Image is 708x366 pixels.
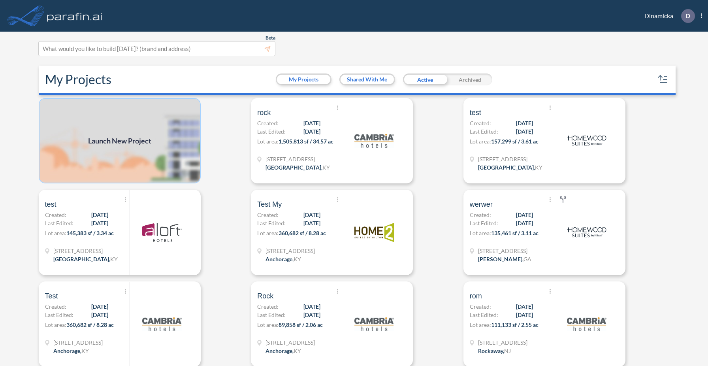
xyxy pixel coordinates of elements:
[567,121,606,160] img: logo
[279,138,333,145] span: 1,505,813 sf / 34.57 ac
[470,321,491,328] span: Lot area:
[294,347,301,354] span: KY
[303,302,320,311] span: [DATE]
[516,211,533,219] span: [DATE]
[45,302,66,311] span: Created:
[403,74,448,85] div: Active
[491,138,539,145] span: 157,299 sf / 3.61 ac
[45,200,56,209] span: test
[257,119,279,127] span: Created:
[257,200,282,209] span: Test My
[470,311,498,319] span: Last Edited:
[39,98,201,183] img: add
[685,12,690,19] p: D
[303,211,320,219] span: [DATE]
[478,347,511,355] div: Rockaway, NJ
[39,98,201,183] a: Launch New Project
[265,164,322,171] span: [GEOGRAPHIC_DATA] ,
[516,127,533,136] span: [DATE]
[478,347,504,354] span: Rockaway ,
[470,219,498,227] span: Last Edited:
[303,311,320,319] span: [DATE]
[53,247,118,255] span: 11407 Valley View Rd
[535,164,542,171] span: KY
[53,347,89,355] div: Anchorage, KY
[279,321,323,328] span: 89,858 sf / 2.06 ac
[491,321,539,328] span: 111,133 sf / 2.55 ac
[265,35,275,41] span: Beta
[279,230,326,236] span: 360,682 sf / 8.28 ac
[265,347,301,355] div: Anchorage, KY
[91,219,108,227] span: [DATE]
[470,230,491,236] span: Lot area:
[91,302,108,311] span: [DATE]
[265,347,294,354] span: Anchorage ,
[53,347,81,354] span: Anchorage ,
[142,213,182,252] img: logo
[53,255,118,263] div: Louisville, KY
[478,155,542,163] span: 1720 Evergreen Rd
[303,219,320,227] span: [DATE]
[470,302,491,311] span: Created:
[45,291,58,301] span: Test
[478,255,531,263] div: Buford, GA
[470,127,498,136] span: Last Edited:
[478,247,531,255] span: 3230 Financial Center Way
[257,138,279,145] span: Lot area:
[303,127,320,136] span: [DATE]
[91,211,108,219] span: [DATE]
[45,211,66,219] span: Created:
[53,338,103,347] span: 1899 Evergreen Rd
[265,163,330,172] div: Louisville, KY
[470,291,482,301] span: rom
[66,321,114,328] span: 360,682 sf / 8.28 ac
[460,98,673,183] a: testCreated:[DATE]Last Edited:[DATE]Lot area:157,299 sf / 3.61 ac[STREET_ADDRESS][GEOGRAPHIC_DATA...
[257,219,286,227] span: Last Edited:
[523,256,531,262] span: GA
[142,304,182,344] img: logo
[478,164,535,171] span: [GEOGRAPHIC_DATA] ,
[322,164,330,171] span: KY
[257,230,279,236] span: Lot area:
[478,256,523,262] span: [PERSON_NAME] ,
[265,247,315,255] span: 1899 Evergreen Rd
[448,74,492,85] div: Archived
[257,321,279,328] span: Lot area:
[516,219,533,227] span: [DATE]
[567,304,606,344] img: logo
[66,230,114,236] span: 145,383 sf / 3.34 ac
[657,73,669,86] button: sort
[277,75,330,84] button: My Projects
[516,302,533,311] span: [DATE]
[470,108,481,117] span: test
[491,230,539,236] span: 135,461 sf / 3.11 ac
[257,302,279,311] span: Created:
[478,338,527,347] span: 323 Mt Hope Ave
[36,190,248,275] a: testCreated:[DATE]Last Edited:[DATE]Lot area:145,383 sf / 3.34 ac[STREET_ADDRESS][GEOGRAPHIC_DATA...
[45,230,66,236] span: Lot area:
[303,119,320,127] span: [DATE]
[248,190,460,275] a: Test MyCreated:[DATE]Last Edited:[DATE]Lot area:360,682 sf / 8.28 ac[STREET_ADDRESS]Anchorage,KYlogo
[470,200,493,209] span: werwer
[294,256,301,262] span: KY
[265,256,294,262] span: Anchorage ,
[470,138,491,145] span: Lot area:
[257,211,279,219] span: Created:
[110,256,118,262] span: KY
[478,163,542,172] div: Louisville, KY
[504,347,511,354] span: NJ
[81,347,89,354] span: KY
[45,321,66,328] span: Lot area:
[470,211,491,219] span: Created:
[470,119,491,127] span: Created:
[567,213,606,252] img: logo
[265,155,330,163] span: 1602 Evergreen Rd
[88,136,151,146] span: Launch New Project
[354,304,394,344] img: logo
[53,256,110,262] span: [GEOGRAPHIC_DATA] ,
[354,213,394,252] img: logo
[257,127,286,136] span: Last Edited:
[45,311,73,319] span: Last Edited:
[460,190,673,275] a: werwerCreated:[DATE]Last Edited:[DATE]Lot area:135,461 sf / 3.11 ac[STREET_ADDRESS][PERSON_NAME],...
[257,108,271,117] span: rock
